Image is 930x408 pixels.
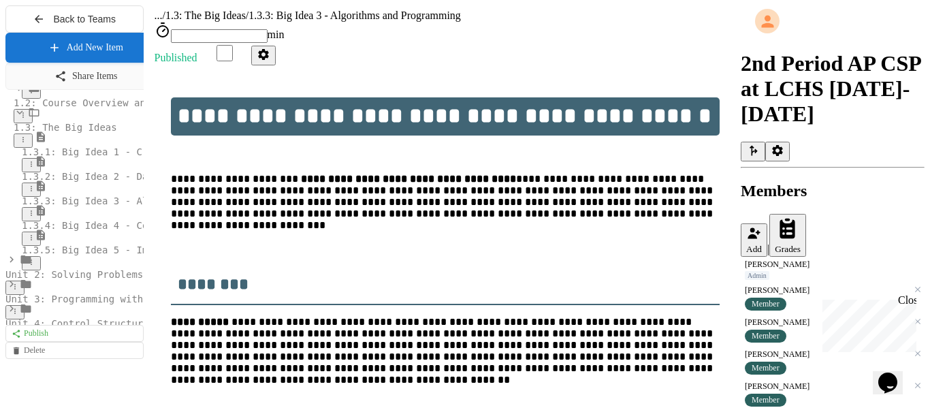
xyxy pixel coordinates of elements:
[741,182,925,200] h2: Members
[5,5,94,87] div: Chat with us now!Close
[163,10,165,21] span: /
[873,354,916,394] iframe: chat widget
[5,342,144,359] a: Delete
[14,122,117,133] span: 1.3: The Big Ideas
[752,395,780,405] span: Member
[22,220,308,231] span: 1.3.4: Big Idea 4 - Computing Systems and Networks
[752,299,780,309] span: Member
[5,294,183,304] span: Unit 3: Programming with Python
[745,317,908,328] div: [PERSON_NAME]
[767,242,769,254] span: |
[200,45,249,61] input: publish toggle
[165,10,246,21] span: 1.3: The Big Ideas
[5,325,144,342] a: Publish
[745,260,920,270] div: [PERSON_NAME]
[155,52,197,63] span: Published
[741,51,925,127] h1: 2nd Period AP CSP at LCHS [DATE]-[DATE]
[5,5,144,33] button: Back to Teams
[817,294,916,352] iframe: chat widget
[745,285,908,296] div: [PERSON_NAME]
[765,142,790,161] button: Assignment Settings
[5,33,165,63] a: Add New Item
[22,245,246,255] span: 1.3.5: Big Idea 5 - Impact of Computing
[741,142,765,161] button: Click to see fork details
[22,146,251,157] span: 1.3.1: Big Idea 1 - Creative Development
[741,5,925,37] div: My Account
[268,29,285,40] span: min
[745,381,908,392] div: [PERSON_NAME]
[5,269,258,280] span: Unit 2: Solving Problems in Computer Science
[246,10,248,21] span: /
[22,171,159,182] span: 1.3.2: Big Idea 2 - Data
[155,10,163,21] span: ...
[752,331,780,341] span: Member
[745,271,769,280] div: Admin
[752,363,780,373] span: Member
[769,214,806,257] button: Grades
[14,97,220,108] span: 1.2: Course Overview and the AP Exam
[741,223,767,257] button: Add
[53,14,116,25] span: Back to Teams
[5,63,167,90] a: Share Items
[22,195,286,206] span: 1.3.3: Big Idea 3 - Algorithms and Programming
[745,349,908,360] div: [PERSON_NAME]
[5,318,155,329] span: Unit 4: Control Structures
[248,10,461,21] span: 1.3.3: Big Idea 3 - Algorithms and Programming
